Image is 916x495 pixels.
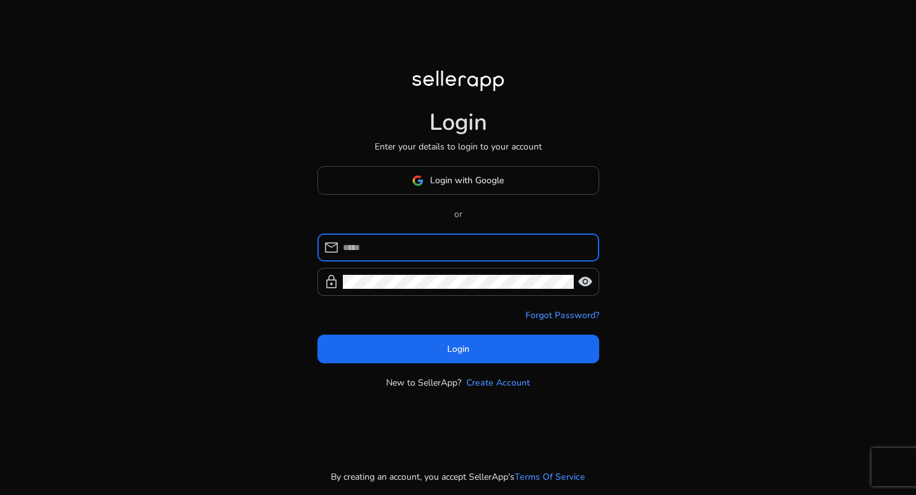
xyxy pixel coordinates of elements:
span: visibility [578,274,593,289]
button: Login [317,335,599,363]
p: Enter your details to login to your account [375,140,542,153]
p: New to SellerApp? [386,376,461,389]
h1: Login [429,109,487,136]
span: Login with Google [430,174,504,187]
span: lock [324,274,339,289]
a: Forgot Password? [525,309,599,322]
p: or [317,207,599,221]
a: Terms Of Service [515,470,585,484]
img: google-logo.svg [412,175,424,186]
button: Login with Google [317,166,599,195]
span: Login [447,342,469,356]
a: Create Account [466,376,530,389]
span: mail [324,240,339,255]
